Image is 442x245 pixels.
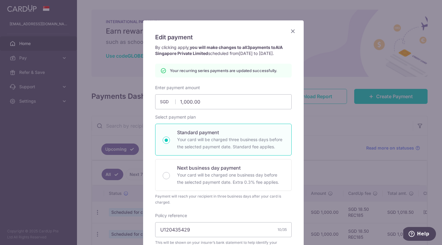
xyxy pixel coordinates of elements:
[155,94,292,109] input: 0.00
[247,45,250,50] span: 3
[155,85,200,91] label: Enter payment amount
[177,171,284,186] p: Your card will be charged one business day before the selected payment date. Extra 0.3% fee applies.
[170,68,277,74] p: Your recurring series payments are updated successfully.
[403,227,436,242] iframe: Opens a widget where you can find more information
[155,44,292,56] p: By clicking apply, scheduled from .
[155,114,196,120] label: Select payment plan
[155,193,292,205] div: Payment will reach your recipient in three business days after your card is charged.
[239,51,273,56] span: [DATE] to [DATE]
[155,213,187,219] label: Policy reference
[289,28,296,35] button: Close
[278,227,287,233] div: 10/35
[155,32,292,42] h5: Edit payment
[177,129,284,136] p: Standard payment
[155,45,283,56] strong: you will make changes to all payments to
[160,99,176,105] span: SGD
[177,136,284,150] p: Your card will be charged three business days before the selected payment date. Standard fee appl...
[177,164,284,171] p: Next business day payment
